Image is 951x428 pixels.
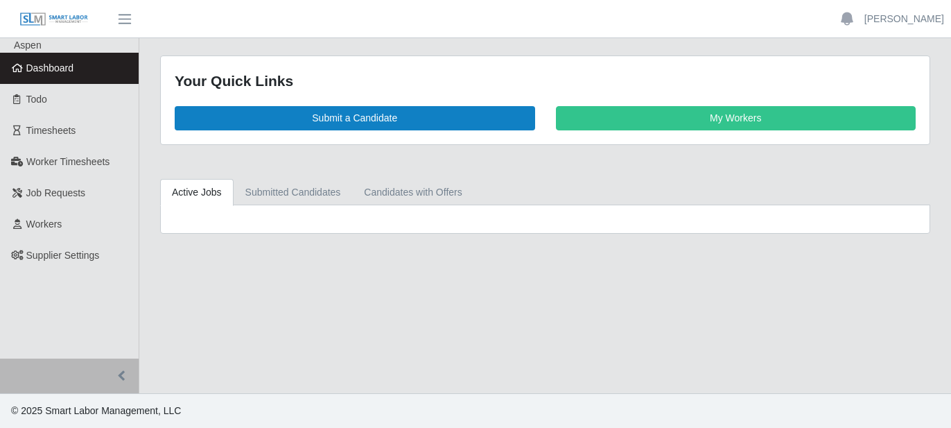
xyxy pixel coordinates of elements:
[19,12,89,27] img: SLM Logo
[26,62,74,74] span: Dashboard
[26,250,100,261] span: Supplier Settings
[352,179,473,206] a: Candidates with Offers
[14,40,42,51] span: Aspen
[234,179,353,206] a: Submitted Candidates
[26,187,86,198] span: Job Requests
[26,219,62,230] span: Workers
[175,70,916,92] div: Your Quick Links
[26,125,76,136] span: Timesheets
[864,12,944,26] a: [PERSON_NAME]
[11,405,181,416] span: © 2025 Smart Labor Management, LLC
[175,106,535,130] a: Submit a Candidate
[26,94,47,105] span: Todo
[160,179,234,206] a: Active Jobs
[556,106,916,130] a: My Workers
[26,156,110,167] span: Worker Timesheets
